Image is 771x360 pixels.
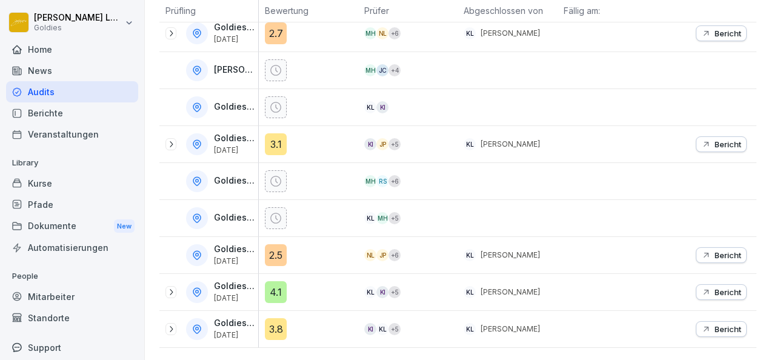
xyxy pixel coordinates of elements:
button: Bericht [696,247,747,263]
button: Bericht [696,284,747,300]
p: Bericht [715,287,741,297]
div: RS [376,175,389,187]
div: KL [464,27,476,39]
p: Goldies Köln [214,133,256,144]
div: KI [364,138,376,150]
p: Goldies Gräfestraße [214,22,256,33]
div: KI [364,323,376,335]
a: Veranstaltungen [6,124,138,145]
p: [DATE] [214,331,256,339]
p: Bericht [715,324,741,334]
p: People [6,267,138,286]
div: KL [364,212,376,224]
p: Goldies [GEOGRAPHIC_DATA] [214,102,256,112]
p: [DATE] [214,257,256,265]
div: + 5 [389,138,401,150]
a: Home [6,39,138,60]
div: NL [376,27,389,39]
div: NL [364,249,376,261]
div: KL [464,138,476,150]
a: Mitarbeiter [6,286,138,307]
div: KI [376,286,389,298]
div: + 5 [389,212,401,224]
p: Goldies [GEOGRAPHIC_DATA] [214,281,256,292]
a: Berichte [6,102,138,124]
p: [PERSON_NAME]´s HQ [214,65,256,75]
div: + 6 [389,175,401,187]
p: Goldies [GEOGRAPHIC_DATA] [214,213,256,223]
p: [PERSON_NAME] [481,250,540,261]
p: [PERSON_NAME] [481,287,540,298]
div: MH [364,175,376,187]
a: Automatisierungen [6,237,138,258]
div: 4.1 [265,281,287,303]
div: 2.5 [265,244,287,266]
div: + 6 [389,249,401,261]
p: [DATE] [214,35,256,44]
p: Bericht [715,250,741,260]
p: [PERSON_NAME] [481,28,540,39]
div: JC [376,64,389,76]
div: 2.7 [265,22,287,44]
div: Support [6,337,138,358]
div: KL [364,101,376,113]
p: Goldies Stuttgart Tübingerstr. [214,318,256,328]
p: Bericht [715,28,741,38]
p: Bewertung [265,4,352,17]
div: Jp [376,249,389,261]
p: [PERSON_NAME] Loska [34,13,122,23]
div: MH [376,212,389,224]
p: Goldies [34,24,122,32]
div: + 5 [389,323,401,335]
div: KL [464,323,476,335]
div: Dokumente [6,215,138,238]
p: Library [6,153,138,173]
p: [PERSON_NAME] [481,139,540,150]
div: New [114,219,135,233]
div: KL [376,323,389,335]
div: + 4 [389,64,401,76]
a: Kurse [6,173,138,194]
a: Pfade [6,194,138,215]
div: MH [364,64,376,76]
button: Bericht [696,25,747,41]
button: Bericht [696,321,747,337]
p: [DATE] [214,146,256,155]
div: MH [364,27,376,39]
div: KI [376,101,389,113]
div: 3.8 [265,318,287,340]
div: KL [364,286,376,298]
p: Goldies Oranienstraße [214,244,256,255]
p: Prüfling [165,4,252,17]
div: Jp [376,138,389,150]
a: Audits [6,81,138,102]
div: + 6 [389,27,401,39]
a: DokumenteNew [6,215,138,238]
p: Bericht [715,139,741,149]
div: KL [464,249,476,261]
button: Bericht [696,136,747,152]
p: Goldies Kudamm [214,176,256,186]
div: KL [464,286,476,298]
div: 3.1 [265,133,287,155]
a: News [6,60,138,81]
a: Standorte [6,307,138,328]
p: Abgeschlossen von [464,4,551,17]
p: [PERSON_NAME] [481,324,540,335]
p: [DATE] [214,294,256,302]
div: + 5 [389,286,401,298]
